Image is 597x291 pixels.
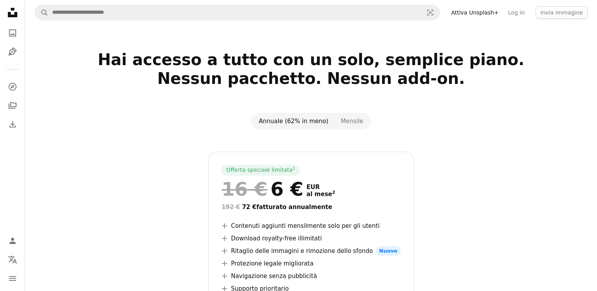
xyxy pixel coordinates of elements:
button: Menu [5,271,20,286]
h2: Hai accesso a tutto con un solo, semplice piano. Nessun pacchetto. Nessun add-on. [58,50,564,107]
div: 6 € [221,179,303,199]
span: Nuovo [376,246,400,256]
a: Esplora [5,79,20,95]
a: 1 [291,166,297,174]
li: Download royalty-free illimitati [221,234,400,243]
span: 16 € [221,179,267,199]
button: Mensile [334,115,369,128]
button: Cerca su Unsplash [35,5,48,20]
button: Ricerca visiva [421,5,440,20]
button: Annuale (62% in meno) [253,115,335,128]
a: Collezioni [5,98,20,113]
div: Offerta speciale limitata [221,165,300,176]
span: 192 € [221,204,240,211]
a: Attiva Unsplash+ [446,6,503,19]
li: Ritaglio delle immagini e rimozione dello sfondo [221,246,400,256]
a: Home — Unsplash [5,5,20,22]
li: Navigazione senza pubblicità [221,271,400,281]
a: Accedi / Registrati [5,233,20,249]
a: Log in [504,6,529,19]
div: 72 € fatturato annualmente [221,202,400,212]
button: Lingua [5,252,20,267]
li: Contenuti aggiunti mensilmente solo per gli utenti [221,221,400,231]
button: Invia immagine [536,6,588,19]
form: Trova visual in tutto il sito [35,5,440,20]
sup: 1 [292,166,295,171]
span: EUR [307,184,335,191]
a: Illustrazioni [5,44,20,60]
li: Protezione legale migliorata [221,259,400,268]
a: Cronologia download [5,116,20,132]
a: Foto [5,25,20,41]
span: al mese [307,191,335,198]
a: 2 [330,191,337,198]
sup: 2 [332,190,335,195]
